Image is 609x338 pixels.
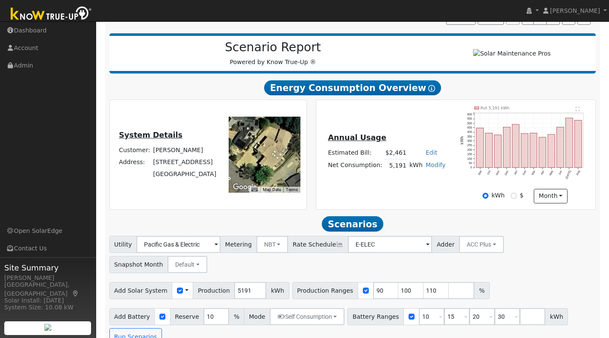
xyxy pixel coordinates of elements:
[327,159,384,172] td: Net Consumption:
[545,308,568,325] span: kWh
[118,40,428,55] h2: Scenario Report
[220,236,257,253] span: Metering
[266,282,289,299] span: kWh
[6,5,96,24] img: Know True-Up
[119,131,182,139] u: System Details
[264,80,441,96] span: Energy Consumption Overview
[109,308,155,325] span: Add Battery
[136,236,221,253] input: Select a Utility
[477,128,484,168] rect: onclick=""
[474,282,489,299] span: %
[469,162,472,165] text: 50
[459,236,504,253] button: ACC Plus
[152,156,218,168] td: [STREET_ADDRESS]
[468,135,472,138] text: 350
[531,169,536,175] text: Mar
[109,236,137,253] span: Utility
[4,296,91,305] div: Solar Install: [DATE]
[322,216,383,232] span: Scenarios
[327,147,384,159] td: Estimated Bill:
[477,170,482,176] text: Sep
[229,308,244,325] span: %
[534,189,568,203] button: month
[513,170,518,175] text: Jan
[512,124,520,168] rect: onclick=""
[521,133,529,168] rect: onclick=""
[231,182,259,193] img: Google
[548,134,555,167] rect: onclick=""
[495,169,500,175] text: Nov
[114,40,432,67] div: Powered by Know True-Up ®
[347,308,404,325] span: Battery Ranges
[288,236,348,253] span: Rate Schedule
[256,236,288,253] button: NBT
[118,144,152,156] td: Customer:
[4,280,91,298] div: [GEOGRAPHIC_DATA], [GEOGRAPHIC_DATA]
[168,256,207,273] button: Default
[328,133,386,142] u: Annual Usage
[384,159,408,172] td: 5,191
[231,182,259,193] a: Open this area in Google Maps (opens a new window)
[482,193,488,199] input: kWh
[432,236,459,253] span: Adder
[292,282,358,299] span: Production Ranges
[270,308,344,325] button: Self Consumption
[487,170,491,175] text: Oct
[4,262,91,273] span: Site Summary
[118,156,152,168] td: Address:
[109,282,173,299] span: Add Solar System
[494,135,502,167] rect: onclick=""
[170,308,204,325] span: Reserve
[520,191,524,200] label: $
[468,121,472,124] text: 500
[468,153,472,156] text: 150
[263,187,281,193] button: Map Data
[471,166,472,169] text: 0
[286,187,298,192] a: Terms (opens in new tab)
[550,7,600,14] span: [PERSON_NAME]
[522,170,527,176] text: Feb
[530,133,537,168] rect: onclick=""
[539,137,546,168] rect: onclick=""
[557,127,564,168] rect: onclick=""
[4,273,91,282] div: [PERSON_NAME]
[468,130,472,133] text: 400
[468,144,472,147] text: 250
[426,162,446,168] a: Modify
[384,147,408,159] td: $2,461
[480,105,510,110] text: Pull 5,191 kWh
[468,113,472,116] text: 600
[540,169,545,175] text: Apr
[566,118,573,168] rect: onclick=""
[558,170,563,175] text: Jun
[428,85,435,92] i: Show Help
[504,169,509,175] text: Dec
[468,157,472,160] text: 100
[251,187,257,193] button: Keyboard shortcuts
[44,324,51,331] img: retrieve
[503,127,511,168] rect: onclick=""
[426,149,437,156] a: Edit
[511,193,517,199] input: $
[468,148,472,151] text: 200
[348,236,432,253] input: Select a Rate Schedule
[468,139,472,142] text: 300
[468,117,472,120] text: 550
[576,170,581,176] text: Aug
[460,136,464,144] text: kWh
[408,159,424,172] td: kWh
[72,290,79,297] a: Map
[575,120,582,168] rect: onclick=""
[4,303,91,312] div: System Size: 10.08 kW
[473,49,550,58] img: Solar Maintenance Pros
[491,191,505,200] label: kWh
[109,256,168,273] span: Snapshot Month
[193,282,235,299] span: Production
[152,168,218,180] td: [GEOGRAPHIC_DATA]
[485,133,493,168] rect: onclick=""
[549,170,554,176] text: May
[565,170,572,179] text: [DATE]
[468,126,472,129] text: 450
[152,144,218,156] td: [PERSON_NAME]
[576,106,580,111] text: 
